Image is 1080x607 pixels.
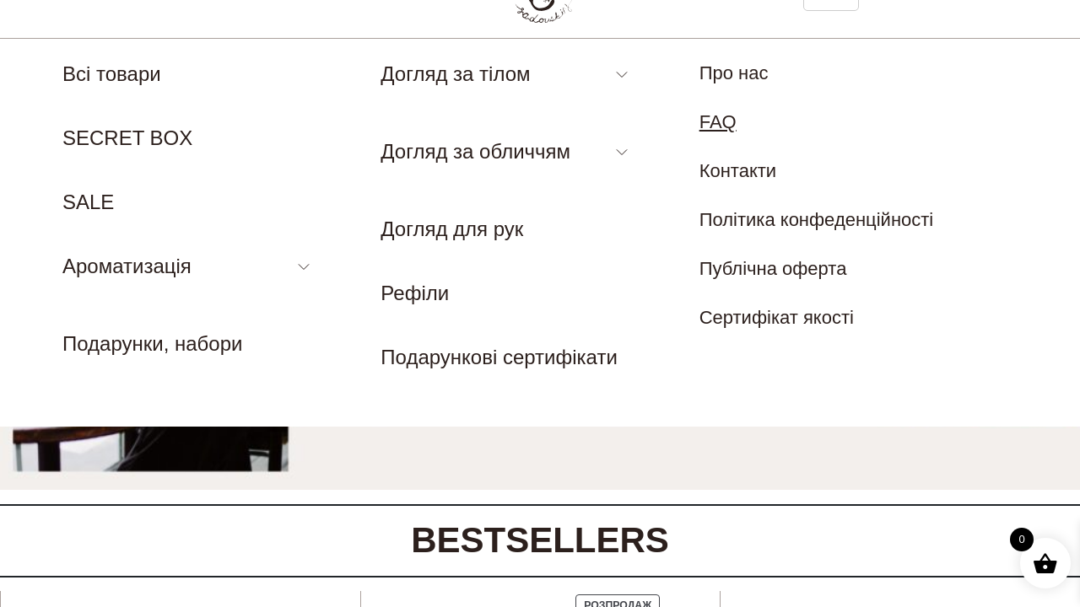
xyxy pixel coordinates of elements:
a: Рефіли [381,282,449,304]
a: SECRET BOX [62,126,192,149]
a: Всі товари [62,62,161,85]
a: Ароматизація [62,255,192,277]
a: Сертифікат якості [699,307,854,328]
a: Про нас [699,62,769,83]
a: Контакти [699,160,777,181]
a: Політика конфеденційності [699,209,934,230]
span: 0 [1010,528,1034,551]
a: Публічна оферта [699,258,847,279]
a: Подарунки, набори [62,332,242,355]
a: Подарункові сертифікати [381,346,618,368]
a: Догляд за обличчям [381,140,570,163]
a: Догляд за тілом [381,62,530,85]
a: SALE [62,191,114,213]
a: Догляд для рук [381,218,523,240]
a: FAQ [699,111,737,132]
